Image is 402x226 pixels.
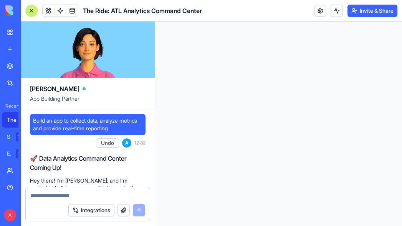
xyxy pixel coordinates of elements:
[122,138,131,148] span: A
[30,84,79,93] span: [PERSON_NAME]
[30,95,146,109] span: App Building Partner
[347,5,397,17] button: Invite & Share
[30,177,146,223] p: Hey there! I'm [PERSON_NAME], and I'm excited to build you a powerful data collection and analyti...
[4,209,16,221] span: A
[7,150,11,158] div: Email Marketing Generator
[30,154,146,172] h2: 🚀 Data Analytics Command Center Coming Up!
[33,117,142,132] span: Build an app to collect data, analyze metrics and provide real-time reporting
[83,6,202,15] span: The Ride: ATL Analytics Command Center
[96,138,119,148] button: Undo
[2,112,33,128] a: The Ride: ATL Analytics Command Center
[2,146,33,161] a: Email Marketing GeneratorTRY
[16,132,28,141] div: TRY
[7,133,11,141] div: Social Media Content Generator
[2,103,18,109] span: Recent
[16,149,28,158] div: TRY
[5,5,53,16] img: logo
[134,140,146,146] span: 12:32
[7,116,28,124] div: The Ride: ATL Analytics Command Center
[2,129,33,145] a: Social Media Content GeneratorTRY
[68,204,114,216] button: Integrations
